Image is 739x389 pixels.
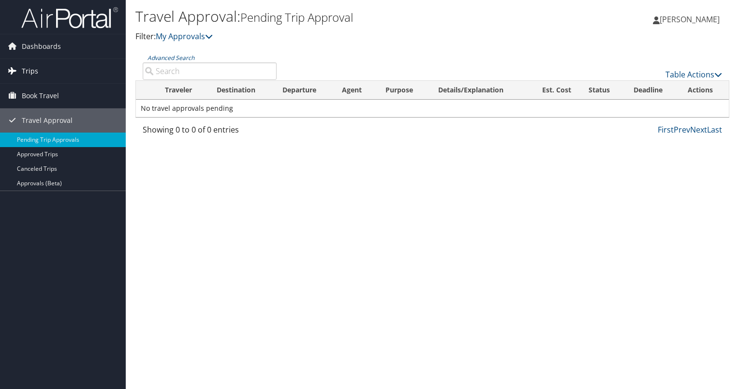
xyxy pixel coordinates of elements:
[143,62,277,80] input: Advanced Search
[333,81,377,100] th: Agent
[22,84,59,108] span: Book Travel
[156,31,213,42] a: My Approvals
[240,9,353,25] small: Pending Trip Approval
[526,81,580,100] th: Est. Cost: activate to sort column ascending
[22,108,73,133] span: Travel Approval
[274,81,334,100] th: Departure: activate to sort column ascending
[665,69,722,80] a: Table Actions
[22,34,61,59] span: Dashboards
[208,81,273,100] th: Destination: activate to sort column ascending
[135,6,532,27] h1: Travel Approval:
[679,81,729,100] th: Actions
[156,81,208,100] th: Traveler: activate to sort column ascending
[148,54,194,62] a: Advanced Search
[136,100,729,117] td: No travel approvals pending
[653,5,729,34] a: [PERSON_NAME]
[707,124,722,135] a: Last
[143,124,277,140] div: Showing 0 to 0 of 0 entries
[625,81,679,100] th: Deadline: activate to sort column descending
[429,81,526,100] th: Details/Explanation
[580,81,625,100] th: Status: activate to sort column ascending
[658,124,674,135] a: First
[21,6,118,29] img: airportal-logo.png
[674,124,690,135] a: Prev
[690,124,707,135] a: Next
[660,14,720,25] span: [PERSON_NAME]
[135,30,532,43] p: Filter:
[377,81,429,100] th: Purpose
[22,59,38,83] span: Trips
